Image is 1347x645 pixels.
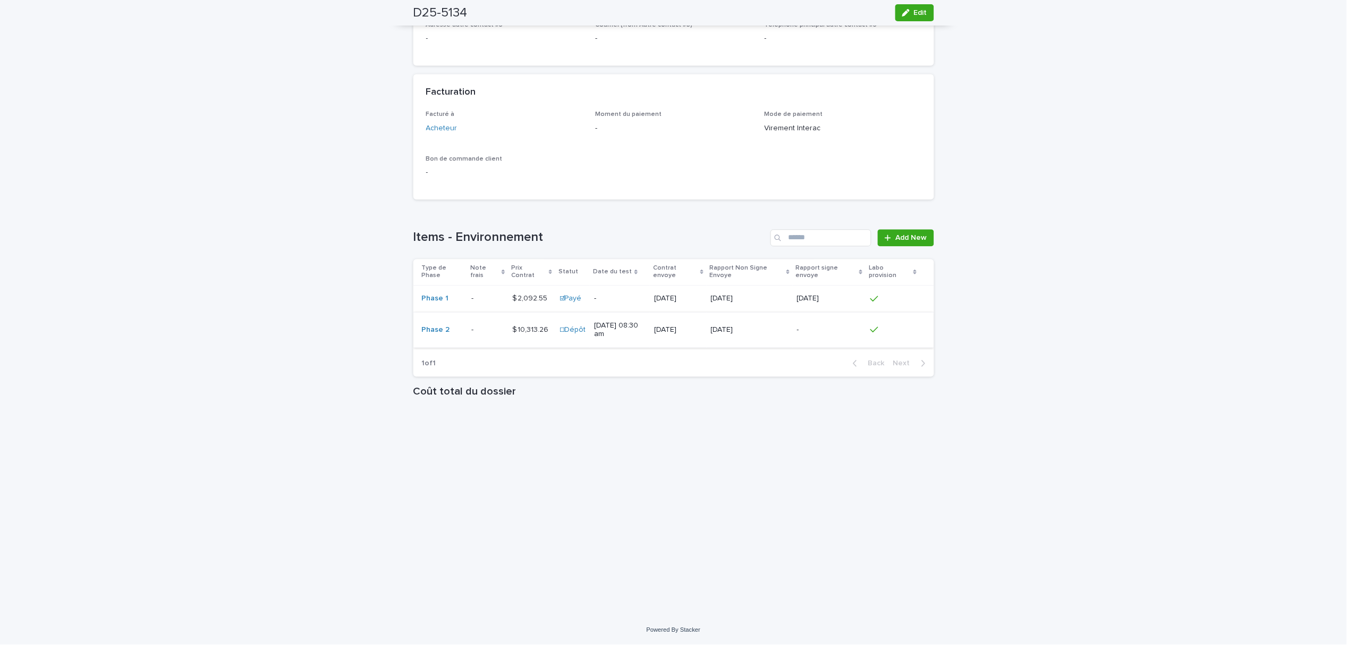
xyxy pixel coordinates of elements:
[413,230,767,245] h1: Items - Environnement
[413,350,445,376] p: 1 of 1
[413,312,934,348] tr: Phase 2 -- $ 10,313.26$ 10,313.26 ☐Dépôt [DATE] 08:30 am[DATE][DATE]-
[797,294,862,303] p: [DATE]
[711,325,789,334] p: [DATE]
[653,262,697,282] p: Contrat envoye
[560,294,581,303] a: ☑Payé
[595,33,752,44] p: -
[413,5,468,21] h2: D25-5134
[878,229,934,246] a: Add New
[896,234,927,241] span: Add New
[558,266,578,278] p: Statut
[470,262,499,282] p: Note frais
[862,359,885,367] span: Back
[711,294,789,303] p: [DATE]
[595,123,752,134] p: -
[770,229,871,246] input: Search
[426,156,503,162] span: Bon de commande client
[765,123,921,134] p: Virement Interac
[594,321,646,339] p: [DATE] 08:30 am
[593,266,632,278] p: Date du test
[426,123,458,134] a: Acheteur
[426,111,455,118] span: Facturé à
[595,22,692,28] span: Courriel (from Autre contact #3)
[765,33,921,44] p: -
[654,325,702,334] p: [DATE]
[422,262,464,282] p: Type de Phase
[560,325,586,334] a: ☐Dépôt
[426,33,583,44] p: -
[426,167,583,178] p: -
[797,325,862,334] p: -
[869,262,911,282] p: Labo provision
[422,294,449,303] a: Phase 1
[426,22,503,28] span: Adresse autre contact #3
[512,262,547,282] p: Prix Contrat
[893,359,917,367] span: Next
[413,285,934,312] tr: Phase 1 -- $ 2,092.55$ 2,092.55 ☑Payé -[DATE][DATE][DATE]
[471,323,476,334] p: -
[889,358,934,368] button: Next
[710,262,784,282] p: Rapport Non Signe Envoye
[595,111,662,118] span: Moment du paiement
[422,325,450,334] a: Phase 2
[654,294,702,303] p: [DATE]
[413,402,934,562] iframe: Coût total du dossier
[765,111,823,118] span: Mode de paiement
[914,9,927,16] span: Edit
[844,358,889,368] button: Back
[796,262,857,282] p: Rapport signe envoye
[765,22,877,28] span: Téléphone principal autre contact #3
[513,323,551,334] p: $ 10,313.26
[471,292,476,303] p: -
[426,87,476,98] h2: Facturation
[413,385,934,398] h1: Coût total du dossier
[895,4,934,21] button: Edit
[513,292,550,303] p: $ 2,092.55
[647,626,700,633] a: Powered By Stacker
[594,294,646,303] p: -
